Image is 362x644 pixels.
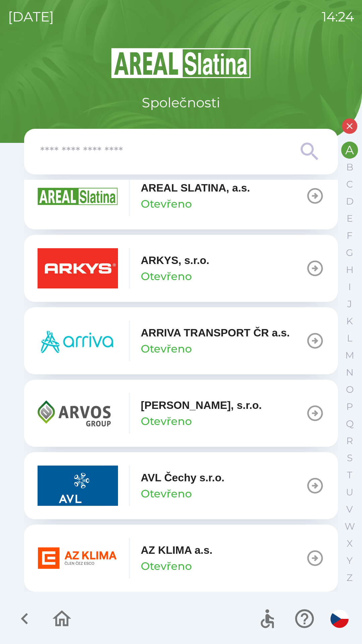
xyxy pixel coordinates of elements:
[347,298,352,310] p: J
[346,264,354,276] p: H
[346,418,354,430] p: Q
[141,542,213,558] p: AZ KLIMA a.s.
[345,350,354,361] p: M
[346,247,353,259] p: G
[346,178,353,190] p: C
[341,449,358,467] button: S
[347,572,353,584] p: Z
[341,347,358,364] button: M
[341,296,358,313] button: J
[347,538,353,549] p: X
[347,469,352,481] p: T
[346,315,353,327] p: K
[38,393,118,433] img: 0890a807-afb7-4b0d-be59-7c132d27f253.png
[341,364,358,381] button: N
[341,159,358,176] button: B
[341,330,358,347] button: L
[341,535,358,552] button: X
[141,486,192,502] p: Otevřeno
[346,161,353,173] p: B
[141,196,192,212] p: Otevřeno
[141,325,290,341] p: ARRIVA TRANSPORT ČR a.s.
[341,261,358,278] button: H
[346,435,353,447] p: R
[141,268,192,284] p: Otevřeno
[341,432,358,449] button: R
[38,248,118,288] img: 5feb7022-72b1-49ea-9745-3ad821b03008.png
[24,452,338,519] button: AVL Čechy s.r.o.Otevřeno
[341,176,358,193] button: C
[341,398,358,415] button: P
[24,47,338,79] img: Logo
[38,538,118,578] img: 251a2c45-fbd9-463d-b80e-0ae2ab9e8f80.png
[141,180,250,196] p: AREAL SLATINA, a.s.
[347,555,353,567] p: Y
[141,252,209,268] p: ARKYS, s.r.o.
[346,367,354,378] p: N
[24,162,338,229] button: AREAL SLATINA, a.s.Otevřeno
[347,213,353,224] p: E
[347,230,353,241] p: F
[341,210,358,227] button: E
[347,452,353,464] p: S
[345,144,354,156] p: A
[341,244,358,261] button: G
[141,397,262,413] p: [PERSON_NAME], s.r.o.
[8,7,54,27] p: [DATE]
[346,503,353,515] p: V
[346,401,353,413] p: P
[341,313,358,330] button: K
[348,281,351,293] p: I
[141,558,192,574] p: Otevřeno
[341,552,358,569] button: Y
[341,142,358,159] button: A
[322,7,354,27] p: 14:24
[24,235,338,302] button: ARKYS, s.r.o.Otevřeno
[341,415,358,432] button: Q
[141,341,192,357] p: Otevřeno
[346,384,354,395] p: O
[346,196,354,207] p: D
[341,467,358,484] button: T
[341,484,358,501] button: U
[341,278,358,296] button: I
[346,486,353,498] p: U
[341,501,358,518] button: V
[341,193,358,210] button: D
[347,332,352,344] p: L
[38,176,118,216] img: aad3f322-fb90-43a2-be23-5ead3ef36ce5.png
[38,466,118,506] img: 03569da3-dac0-4647-9975-63fdf0369d0b.png
[330,610,349,628] img: cs flag
[341,381,358,398] button: O
[24,307,338,374] button: ARRIVA TRANSPORT ČR a.s.Otevřeno
[24,525,338,592] button: AZ KLIMA a.s.Otevřeno
[341,569,358,586] button: Z
[141,413,192,429] p: Otevřeno
[341,518,358,535] button: W
[142,93,220,113] p: Společnosti
[38,321,118,361] img: a390aaa0-c43d-4277-b3ed-92bfc7685c8a.png
[345,521,355,532] p: W
[341,227,358,244] button: F
[24,380,338,447] button: [PERSON_NAME], s.r.o.Otevřeno
[141,470,225,486] p: AVL Čechy s.r.o.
